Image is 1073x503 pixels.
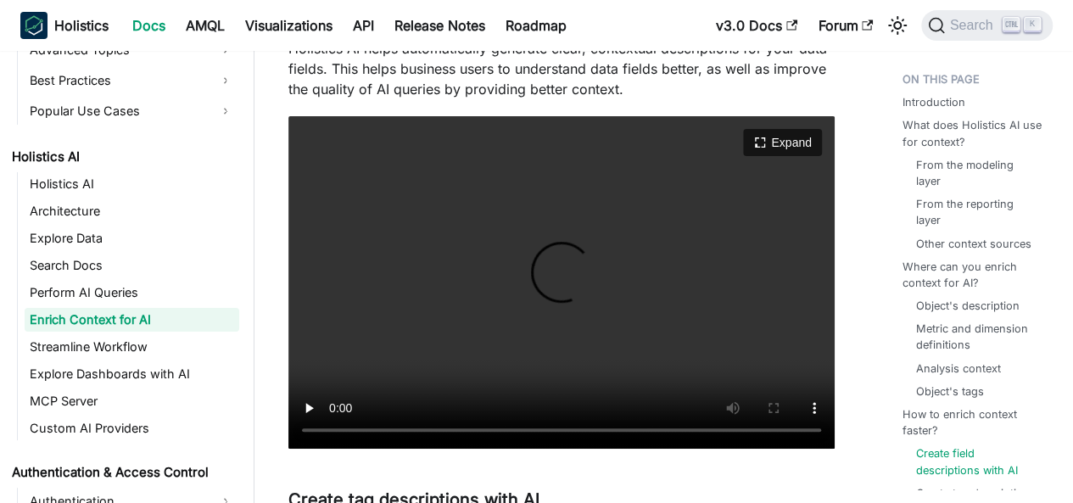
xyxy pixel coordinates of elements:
a: Enrich Context for AI [25,308,239,332]
a: Custom AI Providers [25,416,239,440]
a: Visualizations [235,12,343,39]
a: Analysis context [916,360,1001,377]
button: Switch between dark and light mode (currently light mode) [884,12,911,39]
a: Best Practices [25,67,239,94]
a: Holistics AI [25,172,239,196]
a: Perform AI Queries [25,281,239,305]
video: Your browser does not support embedding video, but you can . [288,116,835,449]
a: From the reporting layer [916,196,1039,228]
a: Create field descriptions with AI [916,445,1039,478]
button: Expand video [743,129,821,156]
a: From the modeling layer [916,157,1039,189]
a: Roadmap [495,12,577,39]
span: Search [945,18,1003,33]
a: How to enrich context faster? [903,406,1046,439]
a: API [343,12,384,39]
a: HolisticsHolistics [20,12,109,39]
b: Holistics [54,15,109,36]
a: Other context sources [916,236,1031,252]
a: Where can you enrich context for AI? [903,259,1046,291]
p: Holistics AI helps automatically generate clear, contextual descriptions for your data fields. Th... [288,38,835,99]
a: Popular Use Cases [25,98,239,125]
img: Holistics [20,12,48,39]
a: Forum [808,12,883,39]
a: Search Docs [25,254,239,277]
a: Architecture [25,199,239,223]
button: Search (Ctrl+K) [921,10,1053,41]
a: Metric and dimension definitions [916,321,1039,353]
a: What does Holistics AI use for context? [903,117,1046,149]
a: Explore Data [25,226,239,250]
a: Object's description [916,298,1020,314]
a: Object's tags [916,383,984,400]
a: MCP Server [25,389,239,413]
a: Introduction [903,94,965,110]
a: Explore Dashboards with AI [25,362,239,386]
a: Release Notes [384,12,495,39]
a: v3.0 Docs [706,12,808,39]
a: AMQL [176,12,235,39]
a: Holistics AI [7,145,239,169]
a: Streamline Workflow [25,335,239,359]
a: Docs [122,12,176,39]
kbd: K [1024,17,1041,32]
a: Authentication & Access Control [7,461,239,484]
